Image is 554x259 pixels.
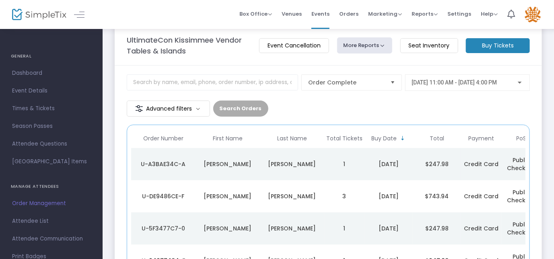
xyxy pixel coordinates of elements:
div: Beltran [262,160,322,168]
h4: GENERAL [11,48,92,64]
span: Buy Date [371,135,397,142]
td: $247.98 [413,212,461,245]
div: Michael [198,224,258,232]
span: Payment [468,135,494,142]
span: [DATE] 11:00 AM - [DATE] 4:00 PM [412,79,497,86]
div: U-DE9486CE-F [133,192,194,200]
span: Attendee Communication [12,234,91,244]
span: Attendee Questions [12,139,91,149]
span: Help [481,10,498,18]
button: More Reports [337,37,393,53]
div: Dylan [198,192,258,200]
span: [GEOGRAPHIC_DATA] Items [12,156,91,167]
div: U-A3BAE34C-A [133,160,194,168]
td: 1 [324,148,365,180]
m-button: Buy Tickets [466,38,530,53]
span: Box Office [239,10,272,18]
img: filter [135,105,143,113]
m-panel-title: UltimateCon Kissimmee Vendor Tables & Islands [127,35,251,56]
td: $247.98 [413,148,461,180]
div: Carlos [198,160,258,168]
span: Venues [282,4,302,24]
span: Dashboard [12,68,91,78]
div: 8/25/2025 [367,192,411,200]
span: Last Name [277,135,307,142]
span: Credit Card [464,224,498,232]
span: Events [311,4,330,24]
span: Orders [339,4,358,24]
span: Order Number [143,135,183,142]
span: First Name [213,135,243,142]
span: Attendee List [12,216,91,226]
span: Public Checkout [507,220,536,236]
span: PoS [517,135,527,142]
div: 8/25/2025 [367,160,411,168]
span: Public Checkout [507,156,536,172]
m-button: Advanced filters [127,101,210,117]
span: Settings [447,4,471,24]
th: Total Tickets [324,129,365,148]
button: Select [387,75,398,90]
div: McPeak [262,224,322,232]
td: 1 [324,212,365,245]
span: Times & Tickets [12,103,91,114]
m-button: Seat Inventory [400,38,458,53]
span: Reports [412,10,438,18]
span: Sortable [400,135,406,142]
span: Public Checkout [507,188,536,204]
div: U-5F3477C7-0 [133,224,194,232]
input: Search by name, email, phone, order number, ip address, or last 4 digits of card [127,74,298,90]
span: Order Management [12,198,91,209]
div: 8/24/2025 [367,224,411,232]
h4: MANAGE ATTENDEES [11,179,92,195]
td: $743.94 [413,180,461,212]
span: Credit Card [464,192,498,200]
span: Credit Card [464,160,498,168]
span: Season Passes [12,121,91,132]
span: Event Details [12,86,91,96]
div: Martin [262,192,322,200]
span: Order Complete [308,78,384,86]
span: Marketing [368,10,402,18]
td: 3 [324,180,365,212]
span: Total [430,135,444,142]
m-button: Event Cancellation [259,38,329,53]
